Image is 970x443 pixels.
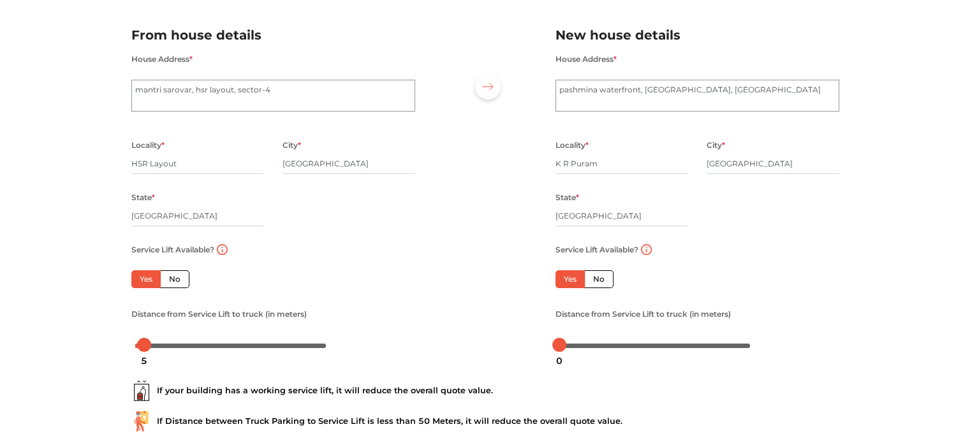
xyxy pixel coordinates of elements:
h2: New house details [555,25,839,46]
label: House Address [555,51,617,68]
label: Service Lift Available? [555,242,638,258]
div: If your building has a working service lift, it will reduce the overall quote value. [131,381,839,401]
img: ... [131,411,152,432]
label: State [131,189,155,206]
label: City [707,137,725,154]
label: Locality [131,137,165,154]
label: No [160,270,189,288]
label: City [283,137,301,154]
h2: From house details [131,25,415,46]
label: Yes [131,270,161,288]
label: House Address [131,51,193,68]
label: Distance from Service Lift to truck (in meters) [555,306,731,323]
div: 0 [551,350,568,372]
div: If Distance between Truck Parking to Service Lift is less than 50 Meters, it will reduce the over... [131,411,839,432]
label: No [584,270,614,288]
label: Yes [555,270,585,288]
label: State [555,189,579,206]
div: 5 [136,350,152,372]
label: Service Lift Available? [131,242,214,258]
label: Distance from Service Lift to truck (in meters) [131,306,307,323]
label: Locality [555,137,589,154]
img: ... [131,381,152,401]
